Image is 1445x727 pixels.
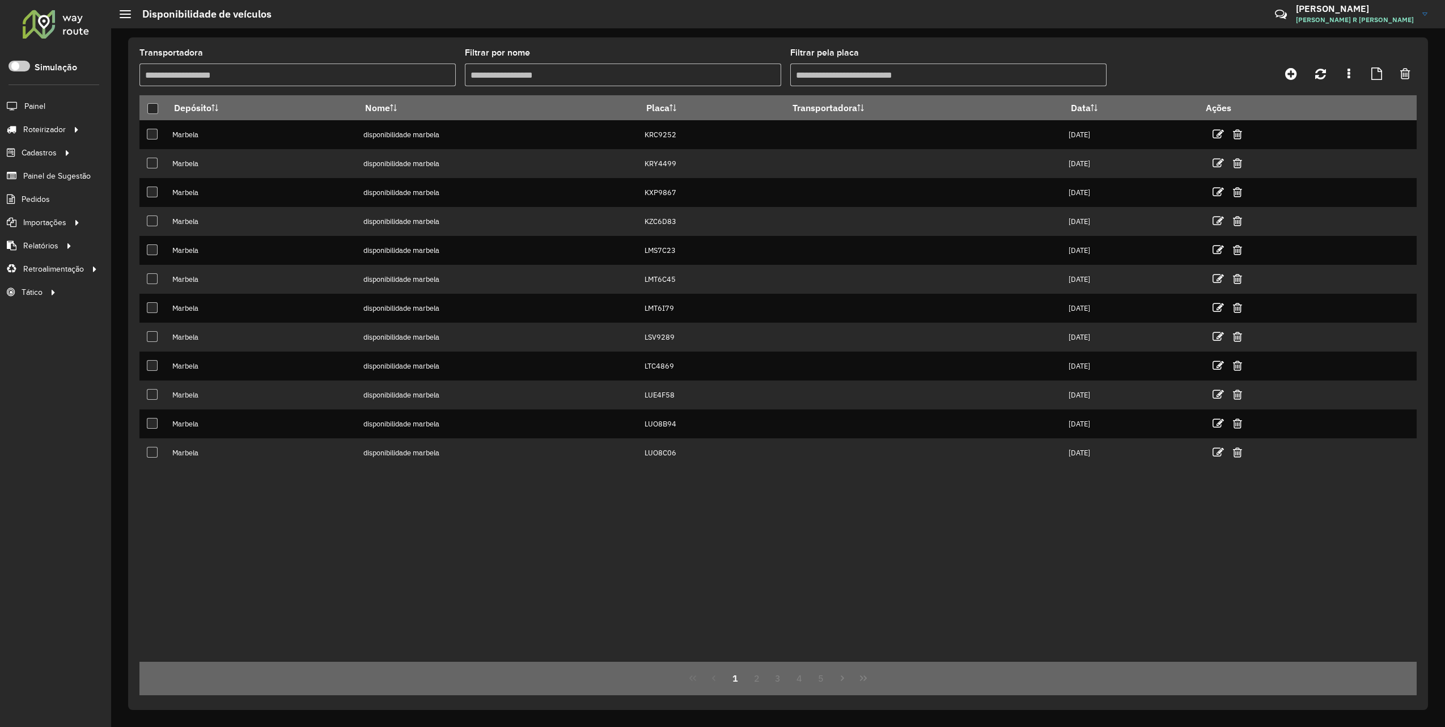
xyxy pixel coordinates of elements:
[166,207,357,236] td: Marbela
[465,46,530,60] label: Filtrar por nome
[1296,15,1414,25] span: [PERSON_NAME] R [PERSON_NAME]
[1063,236,1198,265] td: [DATE]
[1233,271,1242,286] a: Excluir
[1213,300,1224,315] a: Editar
[1233,416,1242,431] a: Excluir
[139,46,203,60] label: Transportadora
[358,409,639,438] td: disponibilidade marbela
[358,352,639,381] td: disponibilidade marbela
[1213,387,1224,402] a: Editar
[639,381,785,409] td: LUE4F58
[1063,352,1198,381] td: [DATE]
[358,381,639,409] td: disponibilidade marbela
[358,236,639,265] td: disponibilidade marbela
[23,170,91,182] span: Painel de Sugestão
[1063,120,1198,149] td: [DATE]
[1063,265,1198,294] td: [DATE]
[358,120,639,149] td: disponibilidade marbela
[1213,271,1224,286] a: Editar
[358,294,639,323] td: disponibilidade marbela
[22,286,43,298] span: Tático
[1213,213,1224,229] a: Editar
[639,323,785,352] td: LSV9289
[1233,329,1242,344] a: Excluir
[1063,323,1198,352] td: [DATE]
[1063,96,1198,120] th: Data
[639,178,785,207] td: KXP9867
[768,667,789,689] button: 3
[166,265,357,294] td: Marbela
[639,409,785,438] td: LUO8B94
[724,667,746,689] button: 1
[1213,242,1224,257] a: Editar
[22,147,57,159] span: Cadastros
[23,240,58,252] span: Relatórios
[1063,178,1198,207] td: [DATE]
[23,217,66,229] span: Importações
[35,61,77,74] label: Simulação
[1233,387,1242,402] a: Excluir
[358,149,639,178] td: disponibilidade marbela
[1233,213,1242,229] a: Excluir
[785,96,1063,120] th: Transportadora
[1063,409,1198,438] td: [DATE]
[1063,294,1198,323] td: [DATE]
[810,667,832,689] button: 5
[1063,381,1198,409] td: [DATE]
[166,178,357,207] td: Marbela
[131,8,272,20] h2: Disponibilidade de veículos
[358,96,639,120] th: Nome
[639,352,785,381] td: LTC4869
[166,381,357,409] td: Marbela
[1233,300,1242,315] a: Excluir
[358,207,639,236] td: disponibilidade marbela
[639,265,785,294] td: LMT6C45
[639,236,785,265] td: LMS7C23
[1213,184,1224,200] a: Editar
[746,667,768,689] button: 2
[166,120,357,149] td: Marbela
[1213,126,1224,142] a: Editar
[1233,445,1242,460] a: Excluir
[23,124,66,136] span: Roteirizador
[853,667,874,689] button: Last Page
[832,667,853,689] button: Next Page
[358,265,639,294] td: disponibilidade marbela
[1213,445,1224,460] a: Editar
[166,294,357,323] td: Marbela
[639,294,785,323] td: LMT6I79
[789,667,810,689] button: 4
[23,263,84,275] span: Retroalimentação
[1296,3,1414,14] h3: [PERSON_NAME]
[166,236,357,265] td: Marbela
[1198,96,1266,120] th: Ações
[790,46,859,60] label: Filtrar pela placa
[1233,155,1242,171] a: Excluir
[358,178,639,207] td: disponibilidade marbela
[358,323,639,352] td: disponibilidade marbela
[22,193,50,205] span: Pedidos
[639,120,785,149] td: KRC9252
[358,438,639,467] td: disponibilidade marbela
[166,149,357,178] td: Marbela
[166,438,357,467] td: Marbela
[1213,358,1224,373] a: Editar
[1233,242,1242,257] a: Excluir
[1213,329,1224,344] a: Editar
[1213,416,1224,431] a: Editar
[639,207,785,236] td: KZC6D83
[1233,358,1242,373] a: Excluir
[24,100,45,112] span: Painel
[166,409,357,438] td: Marbela
[639,96,785,120] th: Placa
[1063,438,1198,467] td: [DATE]
[1269,2,1293,27] a: Contato Rápido
[166,323,357,352] td: Marbela
[166,96,357,120] th: Depósito
[166,352,357,381] td: Marbela
[1213,155,1224,171] a: Editar
[639,149,785,178] td: KRY4499
[1233,126,1242,142] a: Excluir
[1063,207,1198,236] td: [DATE]
[1063,149,1198,178] td: [DATE]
